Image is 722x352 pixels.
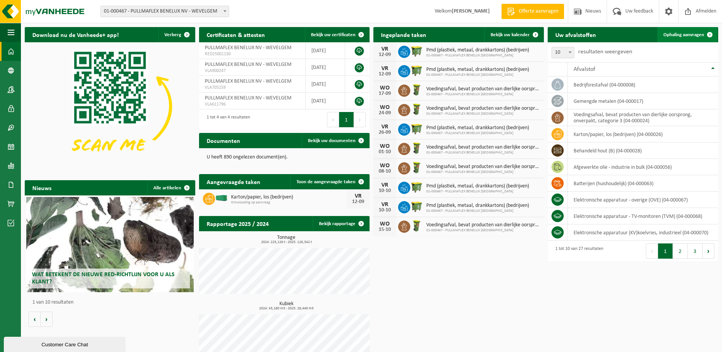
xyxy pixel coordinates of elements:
span: Karton/papier, los (bedrijven) [231,194,347,200]
span: 2024: 43,180 m3 - 2025: 28,440 m3 [203,307,370,310]
span: 01-000467 - PULLMAFLEX BENELUX [GEOGRAPHIC_DATA] [426,189,529,194]
iframe: chat widget [4,335,127,352]
a: Alle artikelen [147,180,194,195]
h2: Certificaten & attesten [199,27,273,42]
td: gemengde metalen (04-000017) [568,93,718,109]
a: Bekijk rapportage [313,216,369,231]
span: RED25001130 [205,51,300,57]
div: WO [377,221,392,227]
span: Omwisseling op aanvraag [231,200,347,205]
div: 10-10 [377,208,392,213]
span: Afvalstof [574,66,595,72]
span: Pmd (plastiek, metaal, drankkartons) (bedrijven) [426,183,529,189]
button: 2 [673,243,688,259]
td: afgewerkte olie - industrie in bulk (04-000056) [568,159,718,175]
span: Voedingsafval, bevat producten van dierlijke oorsprong, onverpakt, categorie 3 [426,86,540,92]
td: [DATE] [306,76,345,93]
div: VR [377,66,392,72]
div: VR [377,124,392,130]
img: WB-1100-HPE-GN-50 [410,45,423,58]
p: 1 van 10 resultaten [32,300,191,305]
span: 01-000467 - PULLMAFLEX BENELUX [GEOGRAPHIC_DATA] [426,112,540,116]
button: 1 [339,112,354,127]
td: karton/papier, los (bedrijven) (04-000026) [568,126,718,142]
h3: Tonnage [203,235,370,244]
span: 01-000467 - PULLMAFLEX BENELUX [GEOGRAPHIC_DATA] [426,209,529,213]
img: WB-0060-HPE-GN-50 [410,83,423,96]
span: Bekijk uw documenten [308,138,355,143]
td: [DATE] [306,93,345,109]
span: 01-000467 - PULLMAFLEX BENELUX [GEOGRAPHIC_DATA] [426,170,540,174]
span: Voedingsafval, bevat producten van dierlijke oorsprong, onverpakt, categorie 3 [426,164,540,170]
img: HK-XC-40-GN-00 [215,195,228,202]
img: WB-1100-HPE-GN-50 [410,200,423,213]
h2: Documenten [199,133,248,148]
span: Pmd (plastiek, metaal, drankkartons) (bedrijven) [426,47,529,53]
img: WB-1100-HPE-GN-50 [410,64,423,77]
h3: Kubiek [203,301,370,310]
a: Wat betekent de nieuwe RED-richtlijn voor u als klant? [26,197,193,292]
h2: Download nu de Vanheede+ app! [25,27,126,42]
span: 2024: 225,126 t - 2025: 126,342 t [203,240,370,244]
span: 01-000467 - PULLMAFLEX BENELUX [GEOGRAPHIC_DATA] [426,73,529,77]
div: 15-10 [377,227,392,232]
span: 01-000467 - PULLMAFLEX BENELUX [GEOGRAPHIC_DATA] [426,150,540,155]
td: [DATE] [306,59,345,76]
span: VLA611796 [205,101,300,107]
div: WO [377,104,392,110]
span: Verberg [164,32,181,37]
div: 1 tot 4 van 4 resultaten [203,111,250,128]
span: Ophaling aanvragen [663,32,704,37]
span: VLA900247 [205,68,300,74]
h2: Nieuws [25,180,59,195]
a: Ophaling aanvragen [657,27,717,42]
span: PULLMAFLEX BENELUX NV - WEVELGEM [205,45,292,51]
button: Previous [646,243,658,259]
td: batterijen (huishoudelijk) (04-000063) [568,175,718,192]
button: 3 [688,243,703,259]
div: VR [377,202,392,208]
img: WB-0060-HPE-GN-50 [410,142,423,155]
td: elektronische apparatuur - overige (OVE) (04-000067) [568,192,718,208]
h2: Uw afvalstoffen [548,27,604,42]
td: voedingsafval, bevat producten van dierlijke oorsprong, onverpakt, categorie 3 (04-000024) [568,109,718,126]
span: 01-000467 - PULLMAFLEX BENELUX NV - WEVELGEM [100,6,229,17]
div: VR [377,182,392,188]
div: 08-10 [377,169,392,174]
img: WB-0060-HPE-GN-50 [410,161,423,174]
div: VR [351,193,366,199]
button: Next [703,243,714,259]
span: 10 [551,47,574,58]
div: 24-09 [377,110,392,116]
div: WO [377,85,392,91]
button: 1 [658,243,673,259]
span: 01-000467 - PULLMAFLEX BENELUX [GEOGRAPHIC_DATA] [426,92,540,97]
div: 01-10 [377,149,392,155]
img: WB-0060-HPE-GN-50 [410,219,423,232]
span: Bekijk uw kalender [491,32,530,37]
h2: Rapportage 2025 / 2024 [199,216,276,231]
button: Vorige [29,312,41,327]
a: Bekijk uw kalender [485,27,543,42]
strong: [PERSON_NAME] [452,8,490,14]
span: Pmd (plastiek, metaal, drankkartons) (bedrijven) [426,203,529,209]
span: 01-000467 - PULLMAFLEX BENELUX [GEOGRAPHIC_DATA] [426,131,529,136]
div: WO [377,163,392,169]
button: Verberg [158,27,194,42]
span: Bekijk uw certificaten [311,32,355,37]
h2: Aangevraagde taken [199,174,268,189]
img: Download de VHEPlus App [25,42,195,170]
img: WB-0060-HPE-GN-50 [410,103,423,116]
img: WB-1100-HPE-GN-50 [410,122,423,135]
span: Offerte aanvragen [517,8,560,15]
td: bedrijfsrestafval (04-000008) [568,77,718,93]
button: Previous [327,112,339,127]
span: Pmd (plastiek, metaal, drankkartons) (bedrijven) [426,125,529,131]
span: 01-000467 - PULLMAFLEX BENELUX [GEOGRAPHIC_DATA] [426,53,529,58]
span: PULLMAFLEX BENELUX NV - WEVELGEM [205,62,292,67]
span: Wat betekent de nieuwe RED-richtlijn voor u als klant? [32,272,175,285]
span: PULLMAFLEX BENELUX NV - WEVELGEM [205,78,292,84]
div: 10-10 [377,188,392,194]
td: elektronische apparatuur (KV)koelvries, industrieel (04-000070) [568,224,718,241]
span: Toon de aangevraagde taken [296,179,355,184]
